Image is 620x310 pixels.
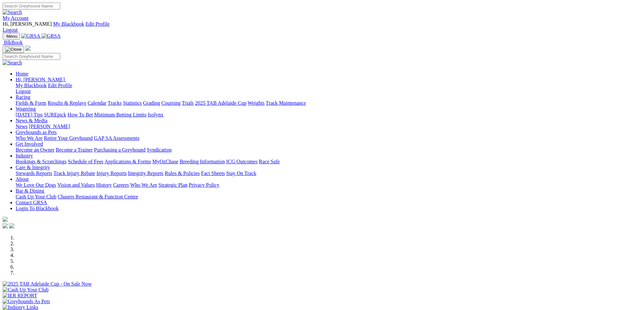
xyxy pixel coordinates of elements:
a: Tracks [108,100,122,106]
a: Cash Up Your Club [16,194,56,199]
img: 2025 TAB Adelaide Cup - On Sale Now [3,281,92,287]
a: We Love Our Dogs [16,182,56,188]
div: Racing [16,100,617,106]
a: My Account [3,15,29,21]
img: Search [3,60,22,66]
button: Toggle navigation [3,33,20,40]
a: Careers [113,182,129,188]
a: Bookings & Scratchings [16,159,66,164]
a: Fields & Form [16,100,46,106]
div: About [16,182,617,188]
span: Menu [7,34,17,39]
a: Injury Reports [96,170,127,176]
a: Track Injury Rebate [53,170,95,176]
a: Results & Replays [48,100,86,106]
a: Become a Trainer [56,147,93,153]
img: Greyhounds As Pets [3,299,50,304]
a: GAP SA Assessments [94,135,140,141]
button: Toggle navigation [3,46,24,53]
a: Who We Are [16,135,43,141]
a: Stewards Reports [16,170,52,176]
a: Bar & Dining [16,188,44,194]
img: GRSA [21,33,40,39]
div: Greyhounds as Pets [16,135,617,141]
a: Rules & Policies [165,170,200,176]
a: Isolynx [148,112,163,117]
a: Stay On Track [226,170,256,176]
a: Chasers Restaurant & Function Centre [58,194,138,199]
a: BlkBook [3,40,23,45]
div: Wagering [16,112,617,118]
a: Logout [3,27,18,33]
a: SUREpick [44,112,66,117]
div: Bar & Dining [16,194,617,200]
a: Racing [16,94,30,100]
a: Industry [16,153,33,158]
a: Calendar [88,100,106,106]
img: Search [3,9,22,15]
a: [PERSON_NAME] [29,124,70,129]
div: News & Media [16,124,617,129]
a: Edit Profile [48,83,72,88]
a: Track Maintenance [266,100,306,106]
a: Get Involved [16,141,43,147]
img: twitter.svg [9,223,14,228]
a: Minimum Betting Limits [94,112,146,117]
input: Search [3,3,60,9]
a: Edit Profile [86,21,110,27]
div: Hi, [PERSON_NAME] [16,83,617,94]
span: BlkBook [4,40,23,45]
img: GRSA [42,33,61,39]
a: [DATE] Tips [16,112,43,117]
a: Contact GRSA [16,200,47,205]
a: MyOzChase [152,159,178,164]
img: IER REPORT [3,293,37,299]
div: Industry [16,159,617,165]
input: Search [3,53,60,60]
a: Breeding Information [180,159,225,164]
a: Who We Are [130,182,157,188]
a: Schedule of Fees [68,159,103,164]
a: Weights [248,100,265,106]
a: Strategic Plan [158,182,187,188]
a: Applications & Forms [104,159,151,164]
a: My Blackbook [53,21,84,27]
a: About [16,176,29,182]
img: Close [5,47,21,52]
a: Trials [182,100,194,106]
div: Get Involved [16,147,617,153]
a: My Blackbook [16,83,47,88]
a: Privacy Policy [189,182,219,188]
a: 2025 TAB Adelaide Cup [195,100,246,106]
a: Statistics [123,100,142,106]
a: News [16,124,27,129]
a: Vision and Values [57,182,95,188]
a: Integrity Reports [128,170,163,176]
a: Wagering [16,106,36,112]
span: Hi, [PERSON_NAME] [3,21,52,27]
a: Hi, [PERSON_NAME] [16,77,66,82]
a: How To Bet [68,112,93,117]
a: Syndication [147,147,172,153]
img: logo-grsa-white.png [3,217,8,222]
img: facebook.svg [3,223,8,228]
a: Coursing [161,100,181,106]
img: Cash Up Your Club [3,287,48,293]
span: Hi, [PERSON_NAME] [16,77,65,82]
a: Retire Your Greyhound [44,135,93,141]
a: Care & Integrity [16,165,50,170]
a: Purchasing a Greyhound [94,147,145,153]
a: Become an Owner [16,147,54,153]
a: Grading [143,100,160,106]
a: News & Media [16,118,48,123]
a: Login To Blackbook [16,206,59,211]
a: Greyhounds as Pets [16,129,57,135]
a: Logout [16,88,31,94]
a: Race Safe [259,159,280,164]
a: Fact Sheets [201,170,225,176]
img: logo-grsa-white.png [25,46,31,51]
div: My Account [3,21,617,33]
a: Home [16,71,28,76]
div: Care & Integrity [16,170,617,176]
a: ICG Outcomes [226,159,257,164]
